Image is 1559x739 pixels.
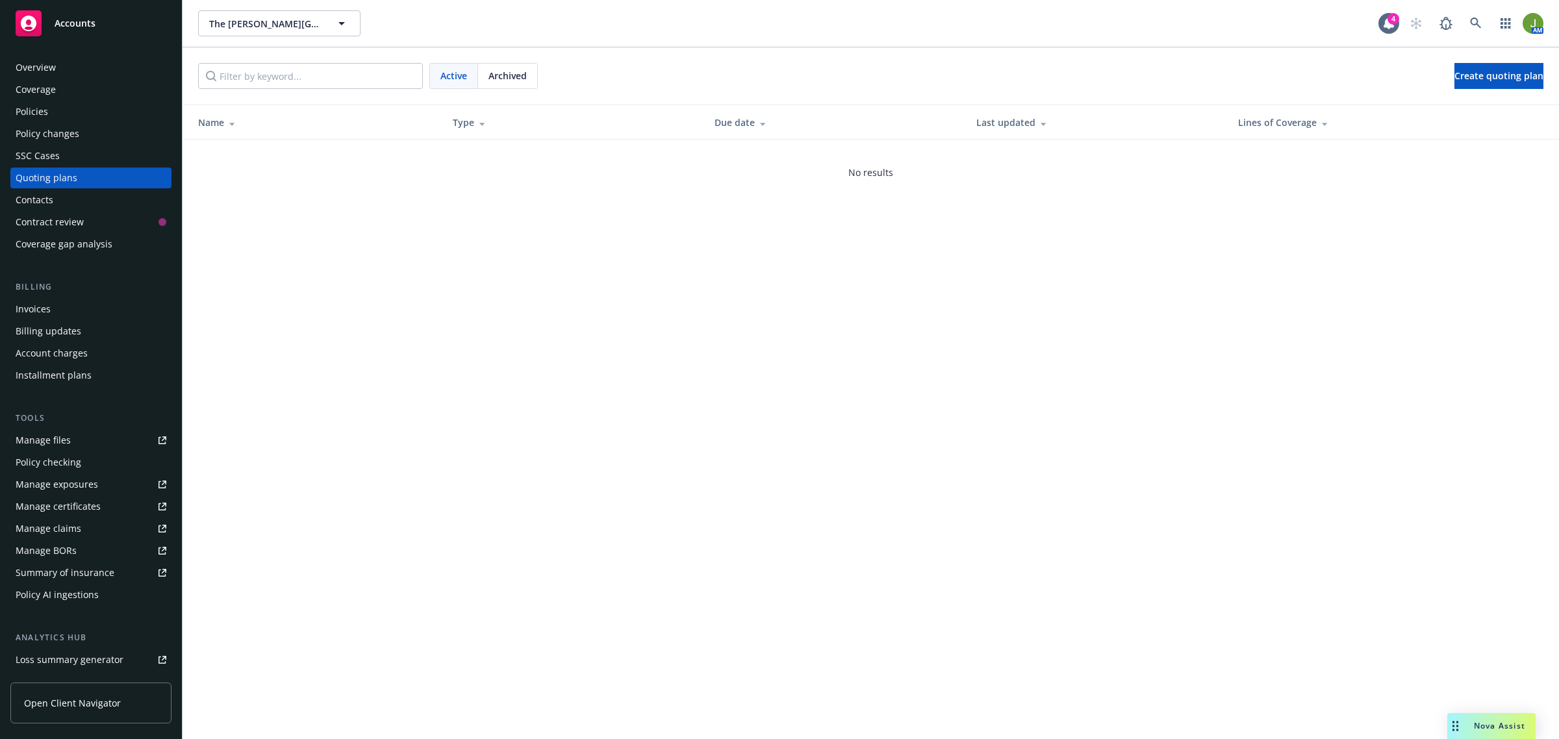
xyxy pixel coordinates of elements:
[16,540,77,561] div: Manage BORs
[10,212,171,232] a: Contract review
[10,430,171,451] a: Manage files
[10,299,171,319] a: Invoices
[16,649,123,670] div: Loss summary generator
[1523,13,1543,34] img: photo
[10,57,171,78] a: Overview
[1447,713,1536,739] button: Nova Assist
[10,649,171,670] a: Loss summary generator
[16,562,114,583] div: Summary of insurance
[16,190,53,210] div: Contacts
[16,321,81,342] div: Billing updates
[10,190,171,210] a: Contacts
[10,631,171,644] div: Analytics hub
[10,5,171,42] a: Accounts
[16,430,71,451] div: Manage files
[10,518,171,539] a: Manage claims
[1463,10,1489,36] a: Search
[16,234,112,255] div: Coverage gap analysis
[1454,63,1543,89] a: Create quoting plan
[10,321,171,342] a: Billing updates
[10,145,171,166] a: SSC Cases
[198,63,423,89] input: Filter by keyword...
[976,116,1217,129] div: Last updated
[16,299,51,319] div: Invoices
[16,474,98,495] div: Manage exposures
[198,116,432,129] div: Name
[10,101,171,122] a: Policies
[1238,116,1516,129] div: Lines of Coverage
[16,57,56,78] div: Overview
[10,343,171,364] a: Account charges
[55,18,95,29] span: Accounts
[440,69,467,82] span: Active
[453,116,694,129] div: Type
[10,79,171,100] a: Coverage
[10,474,171,495] a: Manage exposures
[16,584,99,605] div: Policy AI ingestions
[10,496,171,517] a: Manage certificates
[10,234,171,255] a: Coverage gap analysis
[10,365,171,386] a: Installment plans
[16,212,84,232] div: Contract review
[16,101,48,122] div: Policies
[16,168,77,188] div: Quoting plans
[10,123,171,144] a: Policy changes
[10,584,171,605] a: Policy AI ingestions
[1433,10,1459,36] a: Report a Bug
[10,281,171,294] div: Billing
[16,365,92,386] div: Installment plans
[488,69,527,82] span: Archived
[1403,10,1429,36] a: Start snowing
[16,496,101,517] div: Manage certificates
[10,452,171,473] a: Policy checking
[10,540,171,561] a: Manage BORs
[16,518,81,539] div: Manage claims
[10,562,171,583] a: Summary of insurance
[848,166,893,179] span: No results
[16,145,60,166] div: SSC Cases
[10,168,171,188] a: Quoting plans
[16,79,56,100] div: Coverage
[16,452,81,473] div: Policy checking
[16,123,79,144] div: Policy changes
[1388,13,1399,25] div: 4
[1474,720,1525,731] span: Nova Assist
[16,343,88,364] div: Account charges
[209,17,322,31] span: The [PERSON_NAME][GEOGRAPHIC_DATA]
[10,412,171,425] div: Tools
[1493,10,1519,36] a: Switch app
[198,10,361,36] button: The [PERSON_NAME][GEOGRAPHIC_DATA]
[715,116,956,129] div: Due date
[24,696,121,710] span: Open Client Navigator
[1454,69,1543,82] span: Create quoting plan
[1447,713,1464,739] div: Drag to move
